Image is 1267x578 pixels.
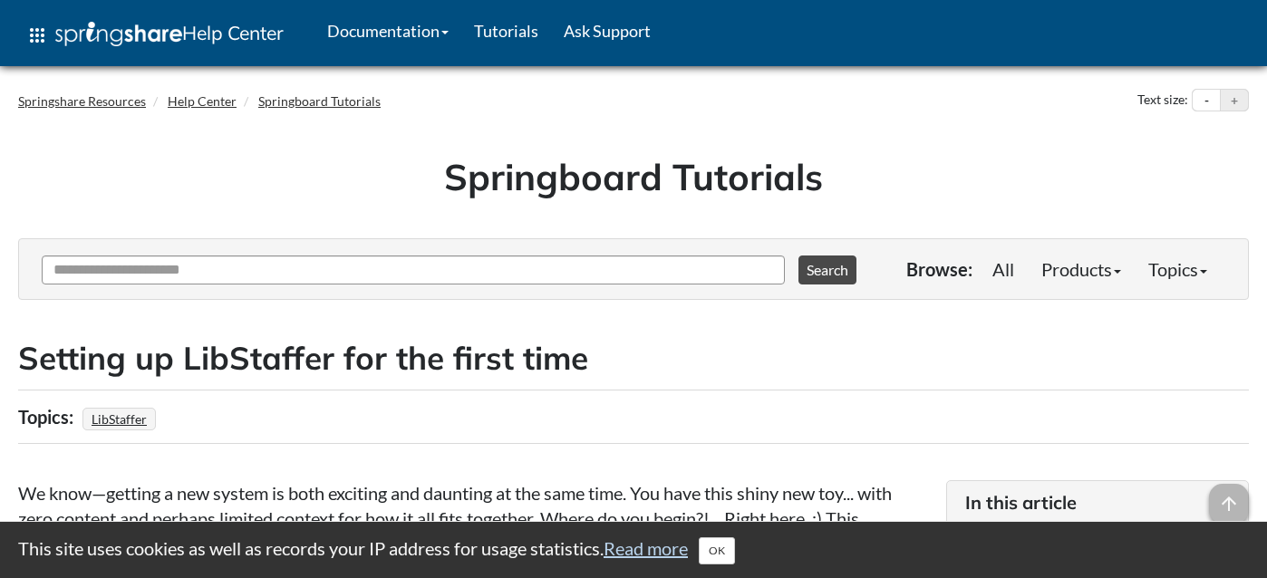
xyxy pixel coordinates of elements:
button: Decrease text size [1193,90,1220,111]
a: Read more [604,537,688,559]
a: Springshare Resources [18,93,146,109]
a: Products [1028,251,1135,287]
a: Tutorials [461,8,551,53]
button: Increase text size [1221,90,1248,111]
a: apps Help Center [14,8,296,63]
a: arrow_upward [1209,486,1249,507]
div: Topics: [18,400,78,434]
a: Help Center [168,93,237,109]
a: LibStaffer [89,406,150,432]
h2: Setting up LibStaffer for the first time [18,336,1249,381]
span: apps [26,24,48,46]
img: Springshare [55,22,182,46]
button: Search [798,255,856,284]
button: Close [699,537,735,564]
a: Documentation [314,8,461,53]
div: Text size: [1134,89,1192,112]
h3: In this article [965,490,1231,515]
p: Browse: [906,256,972,282]
h1: Springboard Tutorials [32,151,1235,202]
a: Springboard Tutorials [258,93,381,109]
a: All [979,251,1028,287]
a: Ask Support [551,8,663,53]
a: Topics [1135,251,1221,287]
span: Help Center [182,21,284,44]
span: arrow_upward [1209,484,1249,524]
